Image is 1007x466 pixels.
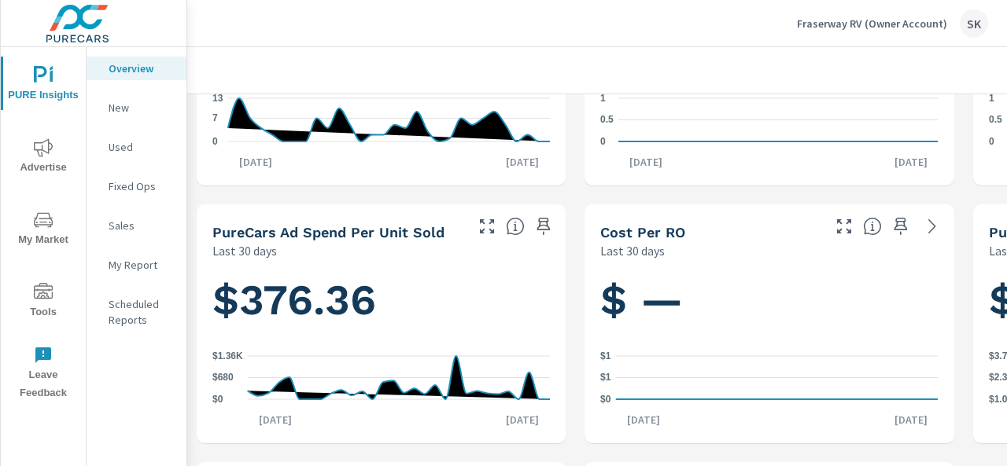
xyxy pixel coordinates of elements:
[212,273,550,327] h1: $376.36
[506,217,525,236] span: Average cost of advertising per each vehicle sold at the dealer over the selected date range. The...
[600,136,606,147] text: 0
[6,66,81,105] span: PURE Insights
[212,350,243,361] text: $1.36K
[87,174,186,198] div: Fixed Ops
[797,17,947,31] p: Fraserway RV (Owner Account)
[87,57,186,80] div: Overview
[87,214,186,237] div: Sales
[87,96,186,119] div: New
[960,9,988,38] div: SK
[109,61,174,76] p: Overview
[618,154,673,170] p: [DATE]
[1,47,86,409] div: nav menu
[863,217,882,236] span: Average cost incurred by the dealership from each Repair Order closed over the selected date rang...
[109,218,174,233] p: Sales
[600,93,606,104] text: 1
[495,154,550,170] p: [DATE]
[600,350,611,361] text: $1
[474,214,500,239] button: Make Fullscreen
[600,241,665,260] p: Last 30 days
[212,224,444,240] h5: PureCars Ad Spend Per Unit Sold
[109,100,174,116] p: New
[109,178,174,194] p: Fixed Ops
[600,224,685,240] h5: Cost per RO
[883,412,939,427] p: [DATE]
[109,296,174,328] p: Scheduled Reports
[531,214,556,239] span: Save this to your personalized report
[248,412,303,427] p: [DATE]
[6,283,81,321] span: Tools
[212,241,277,260] p: Last 30 days
[616,412,671,427] p: [DATE]
[989,136,994,147] text: 0
[212,136,218,147] text: 0
[832,214,857,239] button: Make Fullscreen
[600,372,611,383] text: $1
[989,93,994,104] text: 1
[989,115,1002,126] text: 0.5
[600,394,611,405] text: $0
[212,394,223,405] text: $0
[228,154,283,170] p: [DATE]
[87,135,186,159] div: Used
[495,412,550,427] p: [DATE]
[212,372,234,383] text: $680
[600,115,614,126] text: 0.5
[6,346,81,402] span: Leave Feedback
[87,253,186,277] div: My Report
[212,93,223,104] text: 13
[87,292,186,332] div: Scheduled Reports
[888,214,913,239] span: Save this to your personalized report
[920,214,945,239] a: See more details in report
[600,273,938,327] h1: $ —
[6,211,81,249] span: My Market
[109,139,174,155] p: Used
[109,257,174,273] p: My Report
[883,154,939,170] p: [DATE]
[212,112,218,123] text: 7
[6,138,81,177] span: Advertise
